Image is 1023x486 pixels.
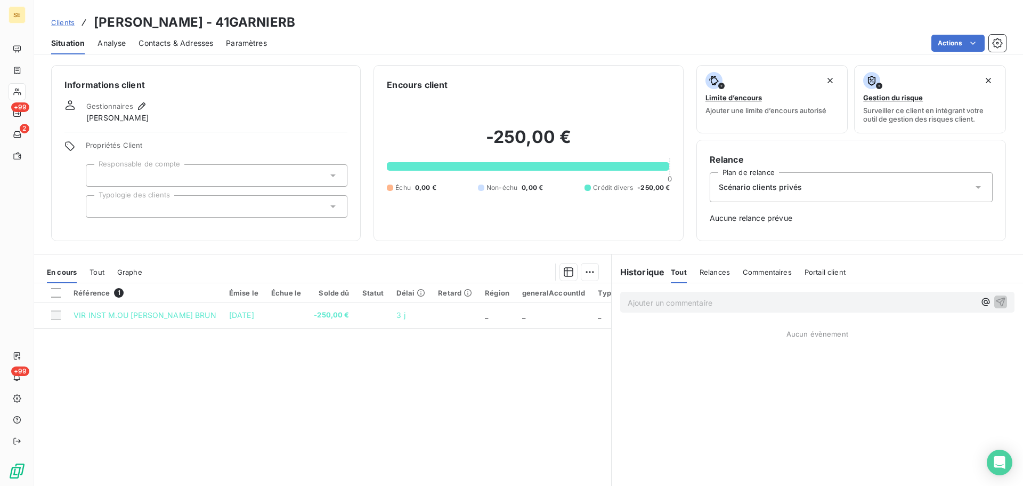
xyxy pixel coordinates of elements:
a: Clients [51,17,75,28]
span: Ajouter une limite d’encours autorisé [705,106,826,115]
span: Échu [395,183,411,193]
span: 1 [114,288,124,298]
span: En cours [47,268,77,276]
span: +99 [11,102,29,112]
span: VIR INST M.OU [PERSON_NAME] BRUN [74,310,216,320]
img: Logo LeanPay [9,463,26,480]
span: 0 [668,174,672,183]
button: Actions [931,35,985,52]
div: Statut [362,289,384,297]
span: Tout [90,268,104,276]
span: Scénario clients privés [719,182,802,193]
span: Aucune relance prévue [710,213,993,224]
span: -250,00 € [314,310,349,321]
button: Gestion du risqueSurveiller ce client en intégrant votre outil de gestion des risques client. [854,65,1006,133]
span: 0,00 € [415,183,436,193]
span: Propriétés Client [86,141,347,156]
span: 0,00 € [522,183,543,193]
div: Retard [438,289,472,297]
div: Région [485,289,509,297]
span: Contacts & Adresses [139,38,213,49]
div: SE [9,6,26,23]
span: +99 [11,367,29,376]
h2: -250,00 € [387,126,670,158]
span: Analyse [98,38,126,49]
div: generalAccountId [522,289,585,297]
span: Limite d’encours [705,93,762,102]
span: Aucun évènement [786,330,848,338]
div: Échue le [271,289,301,297]
span: 2 [20,124,29,133]
span: Non-échu [486,183,517,193]
span: Paramètres [226,38,267,49]
h6: Informations client [64,78,347,91]
span: Relances [700,268,730,276]
span: Situation [51,38,85,49]
span: _ [522,310,525,320]
span: Tout [671,268,687,276]
span: _ [598,310,601,320]
span: Gestionnaires [86,102,133,110]
span: Clients [51,18,75,27]
span: [PERSON_NAME] [86,113,149,123]
button: Limite d’encoursAjouter une limite d’encours autorisé [696,65,848,133]
h3: [PERSON_NAME] - 41GARNIERB [94,13,295,32]
span: Surveiller ce client en intégrant votre outil de gestion des risques client. [863,106,997,123]
div: Référence [74,288,216,298]
span: Commentaires [743,268,792,276]
h6: Historique [612,266,665,278]
span: [DATE] [229,310,254,320]
h6: Encours client [387,78,448,91]
input: Ajouter une valeur [95,202,103,211]
span: -250,00 € [637,183,670,193]
input: Ajouter une valeur [95,171,103,180]
span: _ [485,310,488,320]
span: Crédit divers [593,183,633,193]
div: Émise le [229,289,258,297]
div: Solde dû [314,289,349,297]
span: Graphe [117,268,142,276]
h6: Relance [710,153,993,166]
div: Open Intercom Messenger [987,450,1012,475]
span: Portail client [805,268,846,276]
div: Délai [396,289,425,297]
div: Types de contentieux [598,289,673,297]
span: 3 j [396,310,405,320]
span: Gestion du risque [863,93,923,102]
